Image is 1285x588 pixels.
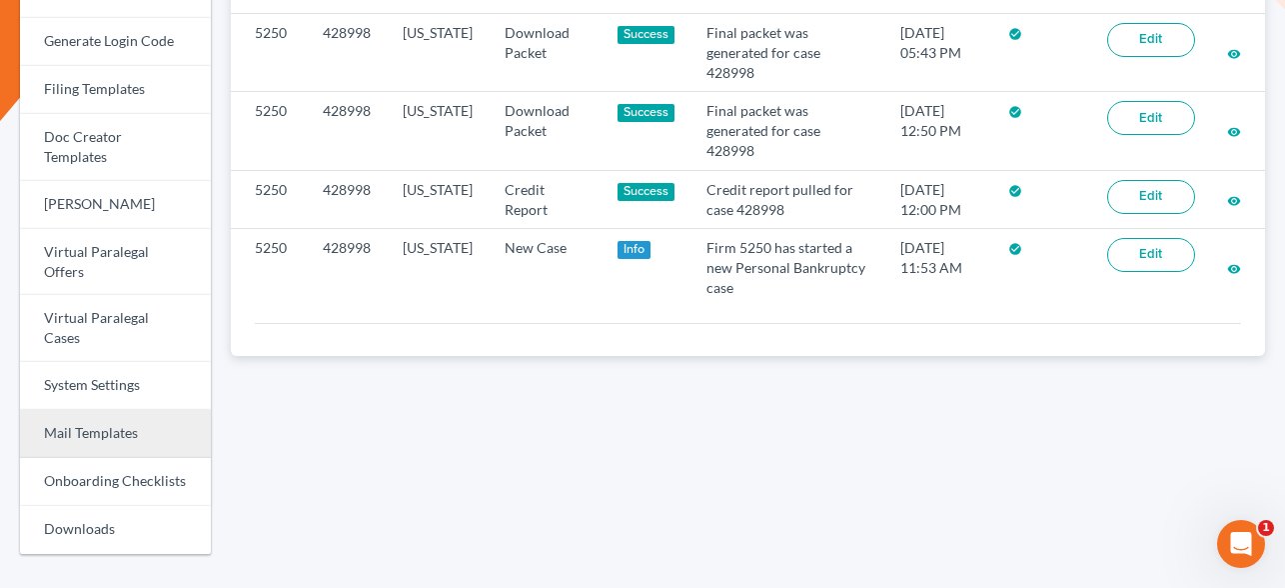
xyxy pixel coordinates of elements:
a: Edit [1107,180,1195,214]
td: Download Packet [489,92,601,170]
i: visibility [1227,262,1241,276]
a: Mail Templates [20,410,211,458]
td: 5250 [231,92,307,170]
td: 428998 [307,92,387,170]
td: New Case [489,229,601,307]
td: Firm 5250 has started a new Personal Bankruptcy case [690,229,884,307]
td: [US_STATE] [387,92,489,170]
a: Onboarding Checklists [20,458,211,506]
i: check_circle [1008,242,1022,256]
td: Download Packet [489,14,601,92]
td: Credit Report [489,170,601,228]
td: Final packet was generated for case 428998 [690,92,884,170]
td: 5250 [231,14,307,92]
a: Virtual Paralegal Offers [20,229,211,296]
a: Virtual Paralegal Cases [20,295,211,362]
div: Success [618,26,675,44]
td: [DATE] 12:50 PM [884,92,992,170]
a: visibility [1227,44,1241,61]
a: Generate Login Code [20,18,211,66]
td: [US_STATE] [387,229,489,307]
div: Success [618,104,675,122]
td: Final packet was generated for case 428998 [690,14,884,92]
td: [DATE] 12:00 PM [884,170,992,228]
td: [US_STATE] [387,14,489,92]
td: 428998 [307,229,387,307]
td: 428998 [307,170,387,228]
a: Filing Templates [20,66,211,114]
div: Info [618,241,651,259]
a: Doc Creator Templates [20,114,211,181]
a: Edit [1107,101,1195,135]
i: check_circle [1008,27,1022,41]
td: 5250 [231,229,307,307]
a: visibility [1227,191,1241,208]
a: Downloads [20,506,211,554]
i: visibility [1227,47,1241,61]
td: [US_STATE] [387,170,489,228]
a: visibility [1227,259,1241,276]
i: check_circle [1008,184,1022,198]
td: 428998 [307,14,387,92]
td: [DATE] 11:53 AM [884,229,992,307]
a: Edit [1107,238,1195,272]
a: visibility [1227,122,1241,139]
a: [PERSON_NAME] [20,181,211,229]
a: Edit [1107,23,1195,57]
i: check_circle [1008,105,1022,119]
iframe: Intercom live chat [1217,520,1265,568]
div: Success [618,183,675,201]
td: Credit report pulled for case 428998 [690,170,884,228]
a: System Settings [20,362,211,410]
i: visibility [1227,125,1241,139]
span: 1 [1258,520,1274,536]
td: 5250 [231,170,307,228]
td: [DATE] 05:43 PM [884,14,992,92]
i: visibility [1227,194,1241,208]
